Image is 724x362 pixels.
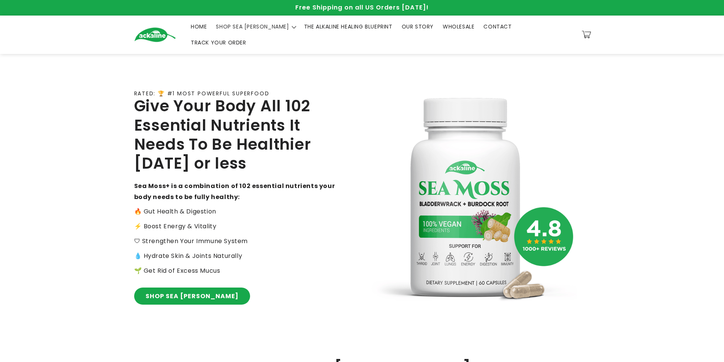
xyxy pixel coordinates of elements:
span: Free Shipping on all US Orders [DATE]! [295,3,429,12]
img: Ackaline [134,27,176,42]
p: ⚡️ Boost Energy & Vitality [134,221,336,232]
span: CONTACT [483,23,512,30]
span: OUR STORY [402,23,434,30]
span: TRACK YOUR ORDER [191,39,246,46]
a: WHOLESALE [438,19,479,35]
h2: Give Your Body All 102 Essential Nutrients It Needs To Be Healthier [DATE] or less [134,96,336,173]
a: SHOP SEA [PERSON_NAME] [134,288,250,305]
a: TRACK YOUR ORDER [186,35,251,51]
p: 🔥 Gut Health & Digestion [134,206,336,217]
a: CONTACT [479,19,516,35]
span: WHOLESALE [443,23,474,30]
span: SHOP SEA [PERSON_NAME] [216,23,289,30]
p: 🌱 Get Rid of Excess Mucus [134,266,336,277]
p: 🛡 Strengthen Your Immune System [134,236,336,247]
p: RATED: 🏆 #1 MOST POWERFUL SUPERFOOD [134,90,269,97]
summary: SHOP SEA [PERSON_NAME] [211,19,299,35]
span: HOME [191,23,207,30]
a: OUR STORY [397,19,438,35]
p: 💧 Hydrate Skin & Joints Naturally [134,251,336,262]
strong: Sea Moss+ is a combination of 102 essential nutrients your body needs to be fully healthy: [134,182,335,201]
a: HOME [186,19,211,35]
a: THE ALKALINE HEALING BLUEPRINT [299,19,397,35]
span: THE ALKALINE HEALING BLUEPRINT [304,23,393,30]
